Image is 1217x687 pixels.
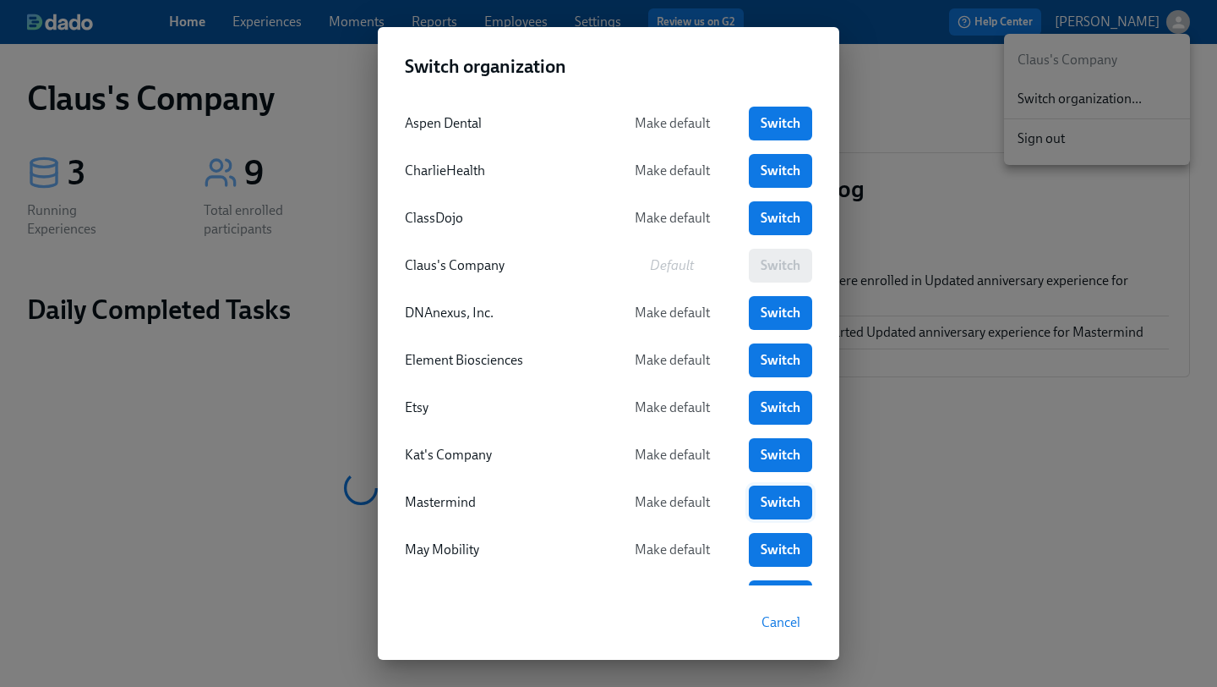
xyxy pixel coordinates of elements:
span: Make default [620,305,723,322]
span: Switch [761,210,800,227]
span: Make default [620,162,723,179]
span: Make default [620,352,723,369]
span: Switch [761,494,800,511]
span: Make default [620,541,723,558]
div: DNAnexus, Inc. [405,304,595,322]
span: Switch [761,447,800,464]
div: Etsy [405,398,595,417]
div: Element Biosciences [405,351,595,370]
button: Make default [608,533,735,567]
div: Claus's Company [405,256,595,275]
h2: Switch organization [405,54,812,80]
a: Switch [749,201,812,235]
button: Make default [608,107,735,140]
div: CharlieHealth [405,162,595,180]
span: Cancel [761,614,800,631]
span: Switch [761,305,800,322]
button: Make default [608,296,735,330]
button: Make default [608,154,735,188]
span: Switch [761,541,800,558]
button: Make default [608,391,735,425]
div: Aspen Dental [405,114,595,133]
span: Switch [761,115,800,132]
div: May Mobility [405,541,595,559]
button: Make default [608,343,735,377]
div: Mastermind [405,493,595,512]
button: Make default [608,201,735,235]
span: Make default [620,447,723,464]
div: Kat's Company [405,446,595,464]
span: Switch [761,162,800,179]
span: Make default [620,494,723,511]
a: Switch [749,154,812,188]
span: Make default [620,115,723,132]
a: Switch [749,486,812,519]
a: Switch [749,391,812,425]
a: Switch [749,533,812,567]
a: Switch [749,438,812,472]
a: Switch [749,296,812,330]
button: Make default [608,486,735,519]
span: Switch [761,352,800,369]
span: Make default [620,210,723,227]
button: Cancel [750,606,812,640]
span: Switch [761,399,800,416]
a: Switch [749,107,812,140]
a: Switch [749,580,812,614]
button: Make default [608,580,735,614]
button: Make default [608,438,735,472]
span: Make default [620,399,723,416]
div: ClassDojo [405,209,595,228]
a: Switch [749,343,812,377]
